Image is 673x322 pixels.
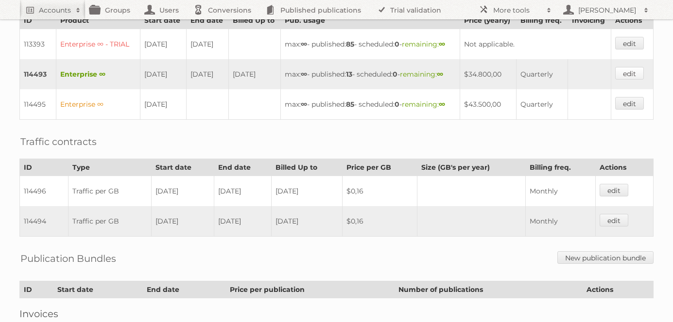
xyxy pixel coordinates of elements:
th: ID [20,12,56,29]
td: Traffic per GB [69,206,152,237]
td: $0,16 [342,176,417,207]
td: Not applicable. [460,29,611,60]
td: 114495 [20,89,56,120]
th: Billed Up to [229,12,281,29]
a: edit [615,67,644,80]
td: $34.800,00 [460,59,517,89]
h2: Accounts [39,5,71,15]
strong: 85 [346,100,354,109]
th: Price (yearly) [460,12,517,29]
td: [DATE] [152,206,214,237]
td: Quarterly [517,89,568,120]
td: Enterprise ∞ - TRIAL [56,29,140,60]
th: End date [186,12,228,29]
strong: ∞ [439,100,445,109]
h2: Traffic contracts [20,134,97,149]
th: Billing freq. [517,12,568,29]
td: 114493 [20,59,56,89]
td: Quarterly [517,59,568,89]
th: Start date [152,159,214,176]
td: Enterprise ∞ [56,89,140,120]
td: max: - published: - scheduled: - [281,59,460,89]
td: $43.500,00 [460,89,517,120]
th: Product [56,12,140,29]
td: $0,16 [342,206,417,237]
span: remaining: [400,70,443,79]
h2: Publication Bundles [20,251,116,266]
a: edit [600,184,628,196]
td: [DATE] [272,206,343,237]
strong: 0 [393,70,397,79]
a: edit [600,214,628,226]
td: max: - published: - scheduled: - [281,89,460,120]
span: remaining: [402,100,445,109]
td: [DATE] [186,59,228,89]
td: Monthly [526,176,596,207]
td: [DATE] [140,29,187,60]
td: [DATE] [214,206,272,237]
td: 114494 [20,206,69,237]
th: Billed Up to [272,159,343,176]
th: Start date [140,12,187,29]
td: [DATE] [140,89,187,120]
td: [DATE] [214,176,272,207]
td: Traffic per GB [69,176,152,207]
td: [DATE] [272,176,343,207]
strong: ∞ [439,40,445,48]
h2: More tools [493,5,542,15]
strong: 0 [395,40,399,48]
strong: ∞ [301,70,307,79]
a: New publication bundle [557,251,654,264]
th: Invoicing [568,12,611,29]
td: Enterprise ∞ [56,59,140,89]
th: End date [143,281,225,298]
td: [DATE] [186,29,228,60]
td: [DATE] [140,59,187,89]
th: Type [69,159,152,176]
th: Price per GB [342,159,417,176]
strong: 85 [346,40,354,48]
td: 114496 [20,176,69,207]
strong: ∞ [301,100,307,109]
td: max: - published: - scheduled: - [281,29,460,60]
th: ID [20,281,53,298]
td: [DATE] [152,176,214,207]
h2: [PERSON_NAME] [576,5,639,15]
th: ID [20,159,69,176]
th: End date [214,159,272,176]
th: Size (GB's per year) [417,159,525,176]
td: Monthly [526,206,596,237]
th: Start date [53,281,143,298]
th: Price per publication [225,281,394,298]
th: Pub. usage [281,12,460,29]
th: Actions [611,12,653,29]
a: edit [615,37,644,49]
th: Actions [596,159,654,176]
a: edit [615,97,644,110]
td: 113393 [20,29,56,60]
strong: ∞ [437,70,443,79]
strong: 13 [346,70,352,79]
strong: ∞ [301,40,307,48]
strong: 0 [395,100,399,109]
th: Number of publications [394,281,582,298]
span: remaining: [402,40,445,48]
h2: Invoices [19,308,654,320]
th: Billing freq. [526,159,596,176]
th: Actions [582,281,653,298]
td: [DATE] [229,59,281,89]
